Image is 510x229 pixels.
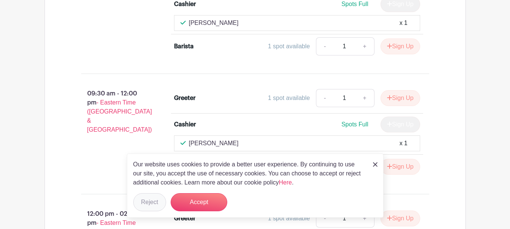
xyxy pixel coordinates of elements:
button: Sign Up [381,159,420,175]
a: - [316,89,333,107]
button: Accept [171,193,227,211]
div: Barista [174,42,194,51]
div: x 1 [399,18,407,28]
a: Here [279,179,292,186]
a: + [355,89,374,107]
div: 1 spot available [268,214,310,223]
span: - Eastern Time ([GEOGRAPHIC_DATA] & [GEOGRAPHIC_DATA]) [87,99,152,133]
a: + [355,37,374,55]
div: 1 spot available [268,42,310,51]
span: Spots Full [341,121,368,128]
p: [PERSON_NAME] [189,18,239,28]
a: - [316,37,333,55]
p: Our website uses cookies to provide a better user experience. By continuing to use our site, you ... [133,160,365,187]
button: Sign Up [381,211,420,226]
div: Cashier [174,120,196,129]
a: - [316,209,333,227]
p: [PERSON_NAME] [189,139,239,148]
div: Greeter [174,214,196,223]
span: Spots Full [341,1,368,7]
button: Sign Up [381,38,420,54]
img: close_button-5f87c8562297e5c2d7936805f587ecaba9071eb48480494691a3f1689db116b3.svg [373,162,377,167]
div: x 1 [399,139,407,148]
a: + [355,209,374,227]
div: 1 spot available [268,94,310,103]
div: Greeter [174,94,196,103]
button: Reject [133,193,166,211]
button: Sign Up [381,90,420,106]
p: 09:30 am - 12:00 pm [69,86,162,137]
